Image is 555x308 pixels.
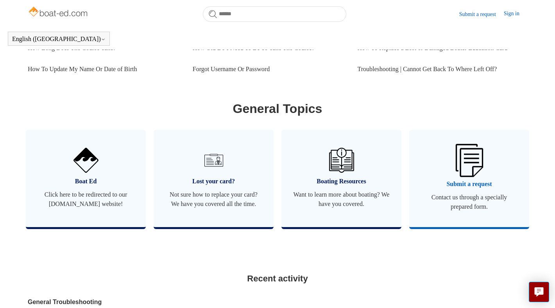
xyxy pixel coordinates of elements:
[38,190,134,209] span: Click here to be redirected to our [DOMAIN_NAME] website!
[73,148,98,173] img: 01HZPCYVNCVF44JPJQE4DN11EA
[28,5,90,20] img: Boat-Ed Help Center home page
[529,282,549,302] button: Live chat
[193,59,346,80] a: Forgot Username Or Password
[28,99,527,118] h1: General Topics
[293,177,390,186] span: Boating Resources
[455,144,483,177] img: 01HZPCYW3NK71669VZTW7XY4G9
[38,177,134,186] span: Boat Ed
[201,148,226,173] img: 01HZPCYVT14CG9T703FEE4SFXC
[26,130,146,227] a: Boat Ed Click here to be redirected to our [DOMAIN_NAME] website!
[504,9,527,19] a: Sign in
[459,10,504,18] a: Submit a request
[409,130,529,227] a: Submit a request Contact us through a specially prepared form.
[28,272,527,285] h2: Recent activity
[421,193,517,211] span: Contact us through a specially prepared form.
[357,59,522,80] a: Troubleshooting | Cannot Get Back To Where Left Off?
[12,36,106,43] button: English ([GEOGRAPHIC_DATA])
[293,190,390,209] span: Want to learn more about boating? We have you covered.
[329,148,354,173] img: 01HZPCYVZMCNPYXCC0DPA2R54M
[165,177,262,186] span: Lost your card?
[165,190,262,209] span: Not sure how to replace your card? We have you covered all the time.
[281,130,401,227] a: Boating Resources Want to learn more about boating? We have you covered.
[203,6,346,22] input: Search
[421,179,517,189] span: Submit a request
[28,59,181,80] a: How To Update My Name Or Date of Birth
[154,130,274,227] a: Lost your card? Not sure how to replace your card? We have you covered all the time.
[28,297,378,307] a: General Troubleshooting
